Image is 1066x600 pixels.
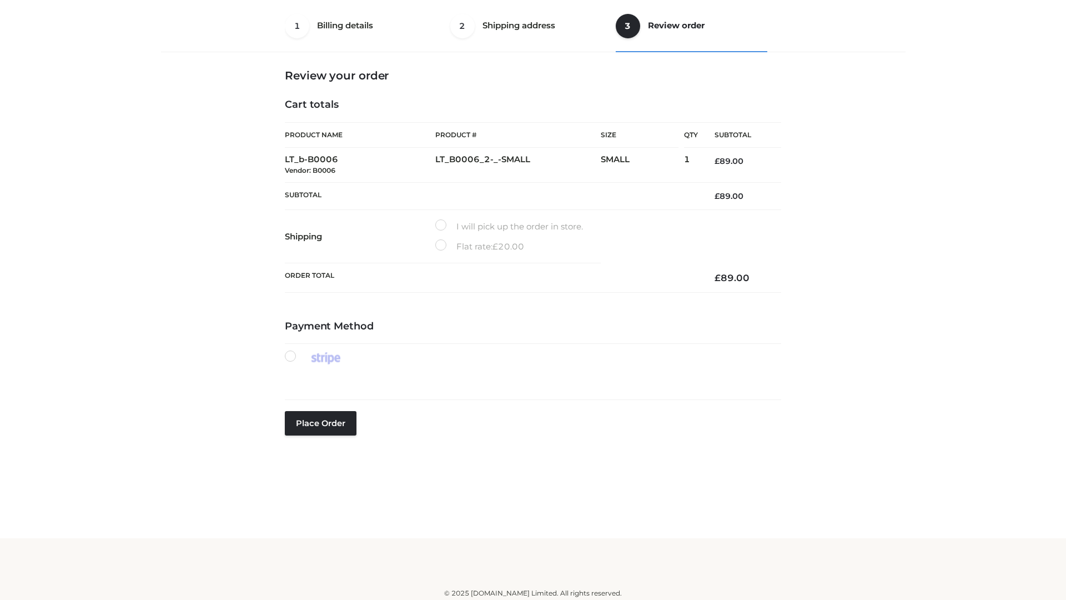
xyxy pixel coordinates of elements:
td: LT_b-B0006 [285,148,435,183]
th: Product Name [285,122,435,148]
span: £ [715,156,720,166]
th: Qty [684,122,698,148]
td: SMALL [601,148,684,183]
span: £ [715,191,720,201]
td: LT_B0006_2-_-SMALL [435,148,601,183]
bdi: 20.00 [492,241,524,252]
label: I will pick up the order in store. [435,219,583,234]
th: Subtotal [285,182,698,209]
h4: Cart totals [285,99,781,111]
th: Size [601,123,678,148]
h4: Payment Method [285,321,781,333]
div: © 2025 [DOMAIN_NAME] Limited. All rights reserved. [165,588,901,599]
td: 1 [684,148,698,183]
span: £ [492,241,498,252]
th: Subtotal [698,123,781,148]
small: Vendor: B0006 [285,166,335,174]
th: Product # [435,122,601,148]
th: Order Total [285,263,698,293]
button: Place order [285,411,356,436]
bdi: 89.00 [715,191,743,201]
h3: Review your order [285,69,781,82]
label: Flat rate: [435,239,524,254]
th: Shipping [285,210,435,263]
bdi: 89.00 [715,156,743,166]
span: £ [715,272,721,283]
bdi: 89.00 [715,272,750,283]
